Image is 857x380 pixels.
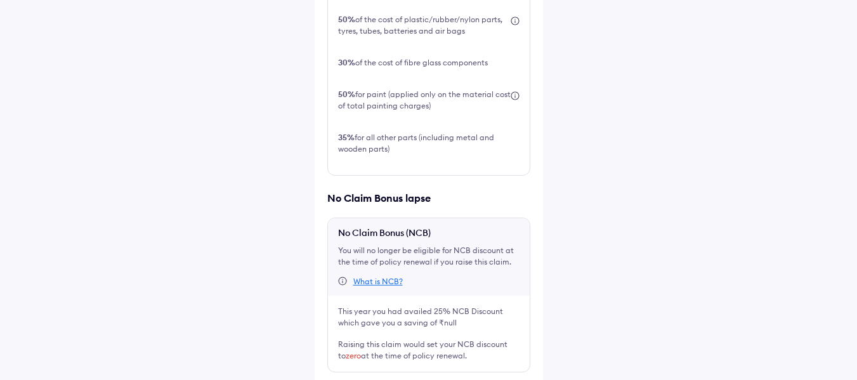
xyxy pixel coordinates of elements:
b: 35% [338,133,355,142]
div: of the cost of plastic/rubber/nylon parts, tyres, tubes, batteries and air bags [338,14,511,37]
div: for paint (applied only on the material cost of total painting charges) [338,89,511,112]
div: of the cost of fibre glass components [338,57,488,69]
b: 50% [338,89,355,99]
img: icon [511,16,520,25]
b: 30% [338,58,355,67]
div: Raising this claim would set your NCB discount to at the time of policy renewal. [338,339,520,362]
div: What is NCB? [353,277,403,287]
div: This year you had availed 25% NCB Discount which gave you a saving of ₹null [338,306,520,329]
img: icon [511,91,520,100]
div: No Claim Bonus lapse [327,191,530,205]
div: for all other parts (including metal and wooden parts) [338,132,520,155]
b: 50% [338,15,355,24]
span: zero [346,351,361,360]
